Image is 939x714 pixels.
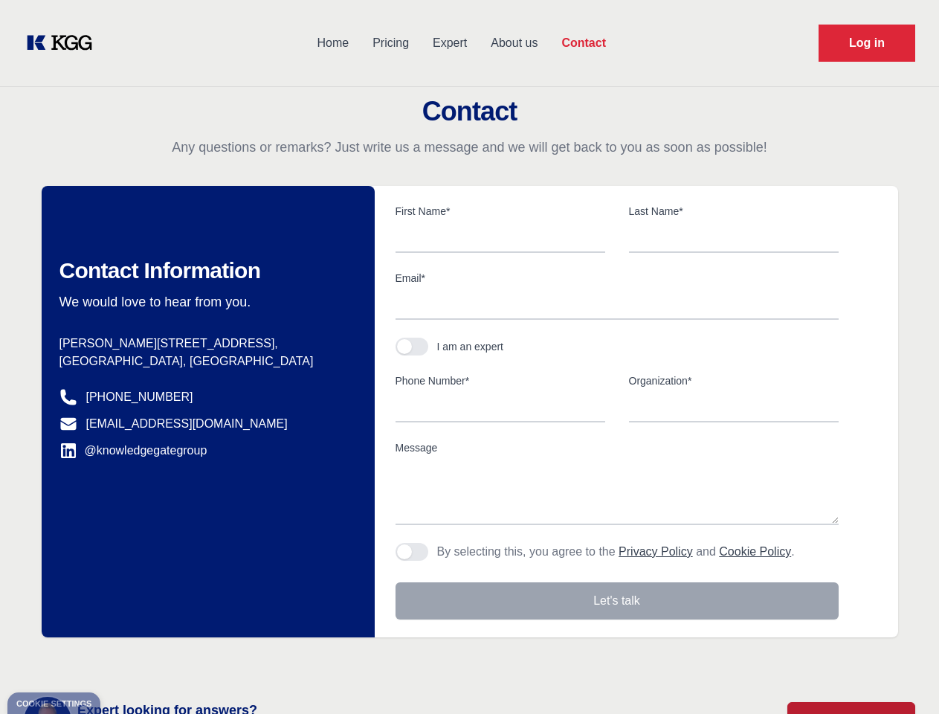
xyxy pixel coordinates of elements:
label: Email* [396,271,839,286]
a: Pricing [361,24,421,62]
p: By selecting this, you agree to the and . [437,543,795,561]
label: First Name* [396,204,605,219]
a: [PHONE_NUMBER] [86,388,193,406]
p: [GEOGRAPHIC_DATA], [GEOGRAPHIC_DATA] [59,353,351,370]
p: Any questions or remarks? Just write us a message and we will get back to you as soon as possible! [18,138,921,156]
a: About us [479,24,549,62]
a: KOL Knowledge Platform: Talk to Key External Experts (KEE) [24,31,104,55]
a: [EMAIL_ADDRESS][DOMAIN_NAME] [86,415,288,433]
a: Request Demo [819,25,915,62]
div: I am an expert [437,339,504,354]
label: Phone Number* [396,373,605,388]
div: Cookie settings [16,700,91,708]
label: Last Name* [629,204,839,219]
h2: Contact Information [59,257,351,284]
a: Privacy Policy [619,545,693,558]
button: Let's talk [396,582,839,620]
h2: Contact [18,97,921,126]
p: [PERSON_NAME][STREET_ADDRESS], [59,335,351,353]
a: Cookie Policy [719,545,791,558]
label: Organization* [629,373,839,388]
label: Message [396,440,839,455]
p: We would love to hear from you. [59,293,351,311]
iframe: Chat Widget [865,643,939,714]
a: Contact [549,24,618,62]
a: @knowledgegategroup [59,442,207,460]
a: Home [305,24,361,62]
a: Expert [421,24,479,62]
